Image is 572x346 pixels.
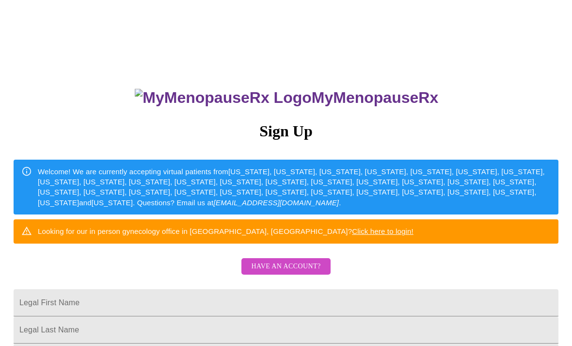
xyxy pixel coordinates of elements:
[352,227,413,235] a: Click here to login!
[14,122,558,140] h3: Sign Up
[213,198,339,207] em: [EMAIL_ADDRESS][DOMAIN_NAME]
[15,89,559,107] h3: MyMenopauseRx
[38,222,413,240] div: Looking for our in person gynecology office in [GEOGRAPHIC_DATA], [GEOGRAPHIC_DATA]?
[239,269,333,277] a: Have an account?
[241,258,330,275] button: Have an account?
[38,163,551,212] div: Welcome! We are currently accepting virtual patients from [US_STATE], [US_STATE], [US_STATE], [US...
[135,89,311,107] img: MyMenopauseRx Logo
[251,261,320,273] span: Have an account?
